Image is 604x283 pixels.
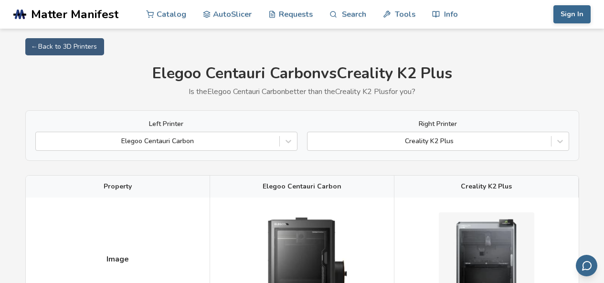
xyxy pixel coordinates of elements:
[576,255,597,276] button: Send feedback via email
[106,255,129,263] span: Image
[307,120,569,128] label: Right Printer
[312,137,314,145] input: Creality K2 Plus
[461,183,512,190] span: Creality K2 Plus
[263,183,341,190] span: Elegoo Centauri Carbon
[31,8,118,21] span: Matter Manifest
[25,87,579,96] p: Is the Elegoo Centauri Carbon better than the Creality K2 Plus for you?
[104,183,132,190] span: Property
[35,120,297,128] label: Left Printer
[25,38,104,55] a: ← Back to 3D Printers
[41,137,42,145] input: Elegoo Centauri Carbon
[25,65,579,83] h1: Elegoo Centauri Carbon vs Creality K2 Plus
[553,5,591,23] button: Sign In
